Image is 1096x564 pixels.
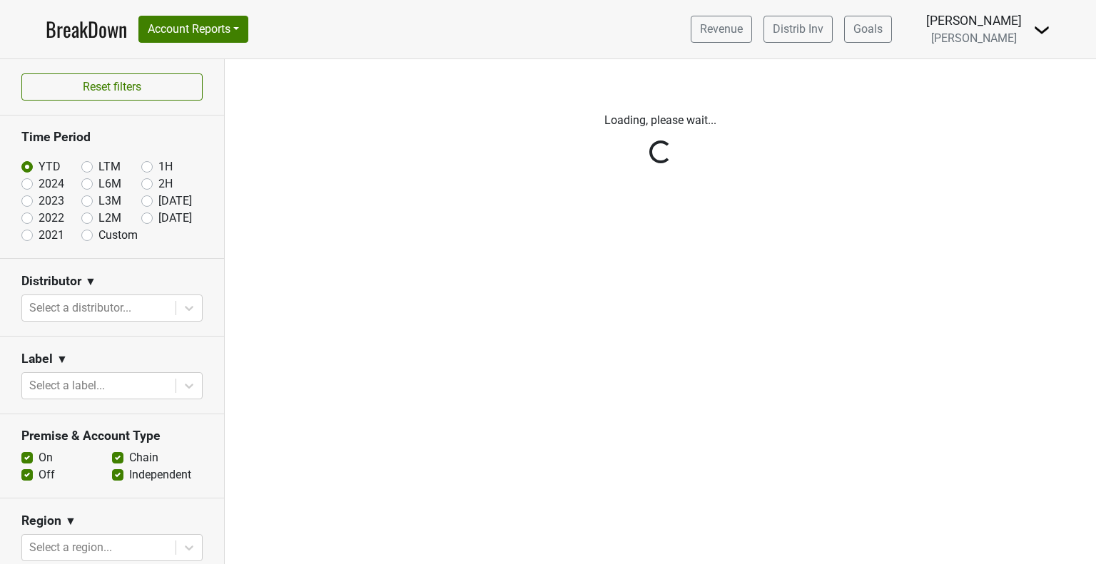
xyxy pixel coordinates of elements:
[46,14,127,44] a: BreakDown
[691,16,752,43] a: Revenue
[844,16,892,43] a: Goals
[265,112,1057,129] p: Loading, please wait...
[926,11,1022,30] div: [PERSON_NAME]
[931,31,1017,45] span: [PERSON_NAME]
[763,16,833,43] a: Distrib Inv
[138,16,248,43] button: Account Reports
[1033,21,1050,39] img: Dropdown Menu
